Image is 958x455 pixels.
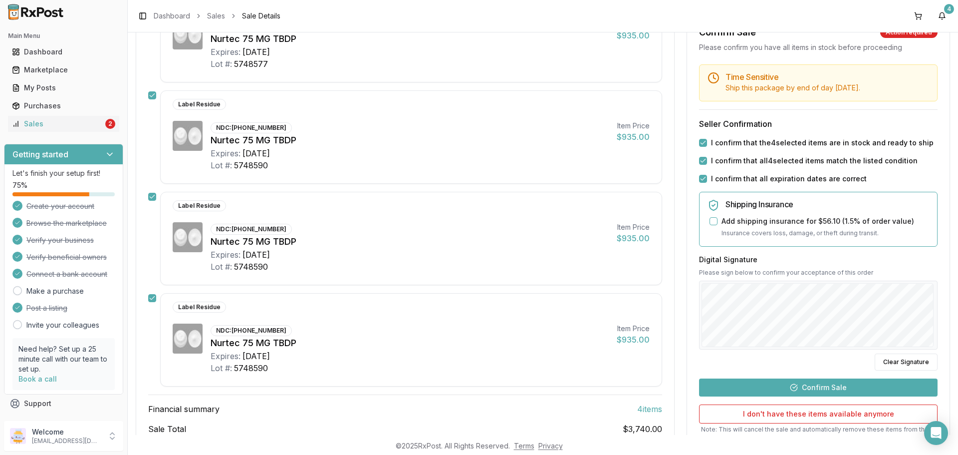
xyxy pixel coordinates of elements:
[8,79,119,97] a: My Posts
[699,425,938,441] p: Note: This will cancel the sale and automatically remove these items from the marketplace.
[721,228,929,238] p: Insurance covers loss, damage, or theft during transit.
[211,362,232,374] div: Lot #:
[234,362,268,374] div: 5748590
[699,268,938,276] p: Please sign below to confirm your acceptance of this order
[26,286,84,296] a: Make a purchase
[211,336,609,350] div: Nurtec 75 MG TBDP
[242,46,270,58] div: [DATE]
[148,423,186,435] span: Sale Total
[617,29,650,41] div: $935.00
[207,11,225,21] a: Sales
[234,159,268,171] div: 5748590
[211,32,609,46] div: Nurtec 75 MG TBDP
[24,417,58,427] span: Feedback
[4,44,123,60] button: Dashboard
[875,353,938,370] button: Clear Signature
[10,428,26,444] img: User avatar
[32,427,101,437] p: Welcome
[4,80,123,96] button: My Posts
[12,65,115,75] div: Marketplace
[242,350,270,362] div: [DATE]
[154,11,280,21] nav: breadcrumb
[173,200,226,211] div: Label Residue
[173,99,226,110] div: Label Residue
[211,159,232,171] div: Lot #:
[148,403,220,415] span: Financial summary
[173,324,203,354] img: Nurtec 75 MG TBDP
[721,216,914,226] label: Add shipping insurance for $56.10 ( 1.5 % of order value)
[617,232,650,244] div: $935.00
[211,122,292,133] div: NDC: [PHONE_NUMBER]
[12,168,115,178] p: Let's finish your setup first!
[934,8,950,24] button: 4
[211,133,609,147] div: Nurtec 75 MG TBDP
[26,269,107,279] span: Connect a bank account
[211,224,292,235] div: NDC: [PHONE_NUMBER]
[26,235,94,245] span: Verify your business
[173,222,203,252] img: Nurtec 75 MG TBDP
[699,118,938,130] h3: Seller Confirmation
[725,83,860,92] span: Ship this package by end of day [DATE] .
[12,47,115,57] div: Dashboard
[12,83,115,93] div: My Posts
[211,58,232,70] div: Lot #:
[26,303,67,313] span: Post a listing
[924,421,948,445] div: Open Intercom Messenger
[242,147,270,159] div: [DATE]
[12,148,68,160] h3: Getting started
[8,32,119,40] h2: Main Menu
[18,375,57,383] a: Book a call
[211,147,240,159] div: Expires:
[211,261,232,273] div: Lot #:
[944,4,954,14] div: 4
[211,325,292,336] div: NDC: [PHONE_NUMBER]
[173,302,226,313] div: Label Residue
[699,378,938,396] button: Confirm Sale
[26,218,107,228] span: Browse the marketplace
[699,254,938,264] h3: Digital Signature
[154,11,190,21] a: Dashboard
[173,19,203,49] img: Nurtec 75 MG TBDP
[211,46,240,58] div: Expires:
[12,180,27,190] span: 75 %
[12,101,115,111] div: Purchases
[699,42,938,52] div: Please confirm you have all items in stock before proceeding
[4,98,123,114] button: Purchases
[711,138,934,148] label: I confirm that the 4 selected items are in stock and ready to ship
[234,58,268,70] div: 5748577
[4,116,123,132] button: Sales2
[4,413,123,431] button: Feedback
[514,442,534,450] a: Terms
[623,423,662,435] span: $3,740.00
[18,344,109,374] p: Need help? Set up a 25 minute call with our team to set up.
[699,404,938,423] button: I don't have these items available anymore
[617,324,650,334] div: Item Price
[637,403,662,415] span: 4 item s
[8,115,119,133] a: Sales2
[12,119,103,129] div: Sales
[211,350,240,362] div: Expires:
[242,249,270,261] div: [DATE]
[242,11,280,21] span: Sale Details
[26,252,107,262] span: Verify beneficial owners
[725,200,929,208] h5: Shipping Insurance
[617,334,650,346] div: $935.00
[4,395,123,413] button: Support
[211,249,240,261] div: Expires:
[711,174,867,184] label: I confirm that all expiration dates are correct
[617,131,650,143] div: $935.00
[699,25,756,39] div: Confirm Sale
[105,119,115,129] div: 2
[173,121,203,151] img: Nurtec 75 MG TBDP
[234,261,268,273] div: 5748590
[26,201,94,211] span: Create your account
[4,62,123,78] button: Marketplace
[538,442,563,450] a: Privacy
[617,222,650,232] div: Item Price
[4,4,68,20] img: RxPost Logo
[711,156,918,166] label: I confirm that all 4 selected items match the listed condition
[8,97,119,115] a: Purchases
[8,43,119,61] a: Dashboard
[725,73,929,81] h5: Time Sensitive
[211,235,609,249] div: Nurtec 75 MG TBDP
